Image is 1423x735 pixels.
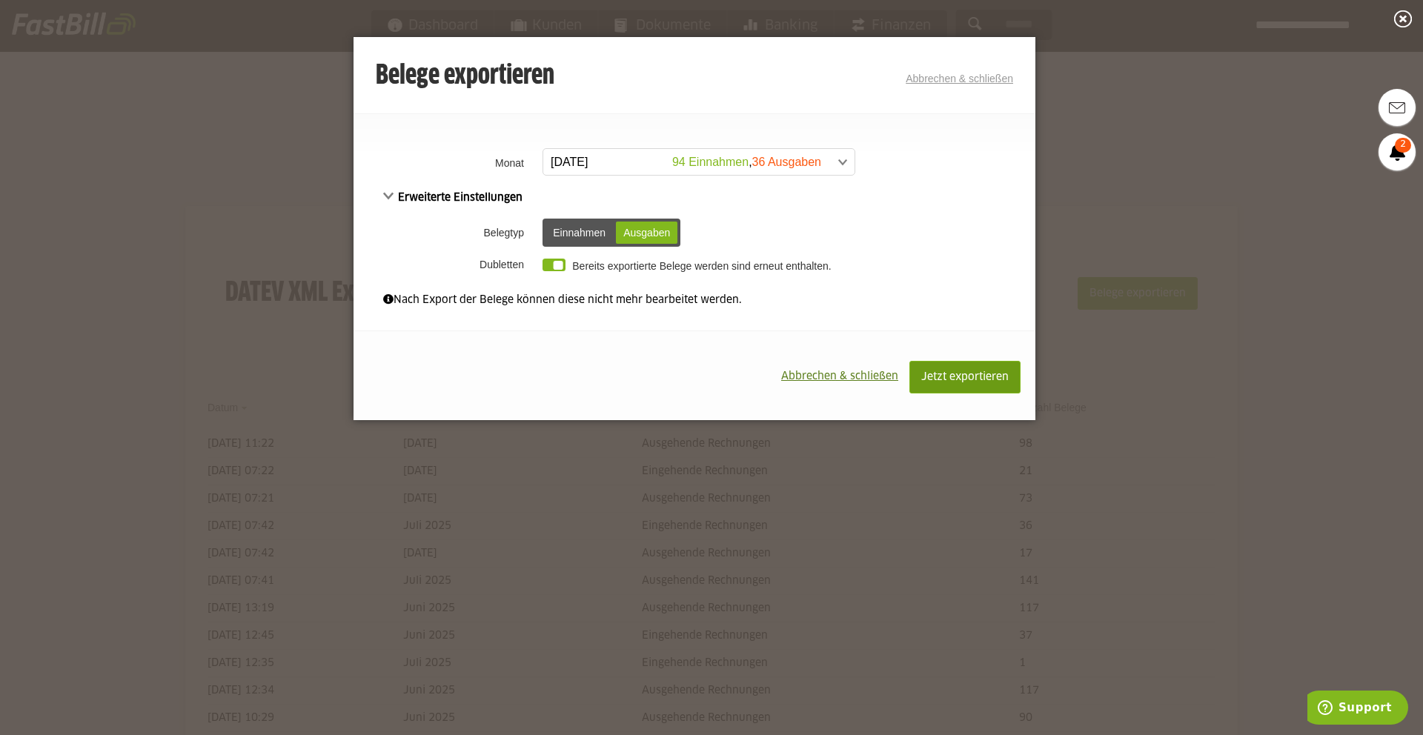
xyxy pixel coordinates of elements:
[921,372,1009,382] span: Jetzt exportieren
[616,222,677,244] div: Ausgaben
[906,73,1013,84] a: Abbrechen & schließen
[1395,138,1411,153] span: 2
[383,292,1006,308] div: Nach Export der Belege können diese nicht mehr bearbeitet werden.
[781,371,898,382] span: Abbrechen & schließen
[770,361,909,392] button: Abbrechen & schließen
[1307,691,1408,728] iframe: Öffnet ein Widget, in dem Sie weitere Informationen finden
[572,260,831,272] label: Bereits exportierte Belege werden sind erneut enthalten.
[383,193,523,203] span: Erweiterte Einstellungen
[1379,133,1416,170] a: 2
[376,61,554,91] h3: Belege exportieren
[909,361,1021,393] button: Jetzt exportieren
[354,144,539,182] th: Monat
[354,252,539,277] th: Dubletten
[545,222,613,244] div: Einnahmen
[354,213,539,252] th: Belegtyp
